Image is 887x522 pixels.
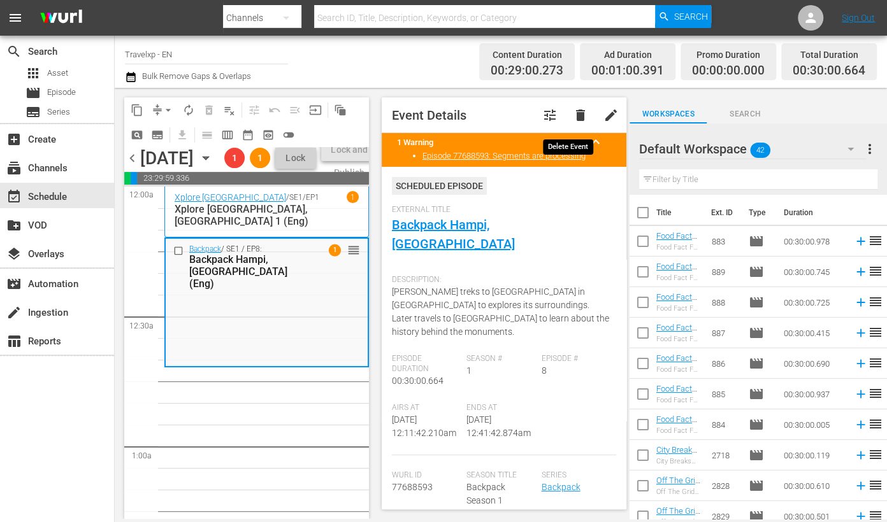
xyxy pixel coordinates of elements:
span: Workspaces [630,108,707,121]
div: Food Fact Fun [GEOGRAPHIC_DATA], [GEOGRAPHIC_DATA] [656,304,702,313]
td: 889 [707,257,744,287]
div: Content Duration [491,46,563,64]
button: more_vert [862,134,877,164]
td: 885 [707,379,744,409]
span: reorder [868,233,883,248]
span: more_vert [862,141,877,157]
button: Lock and Publish [321,138,377,161]
td: 00:30:00.725 [779,287,849,318]
p: 1 [350,193,355,202]
a: Food Fact Fun [GEOGRAPHIC_DATA], [GEOGRAPHIC_DATA] (PT) [656,292,701,359]
span: 00:00:00.000 [692,64,765,78]
span: Episode [749,386,764,402]
td: 884 [707,409,744,440]
p: EP1 [306,193,319,202]
th: Duration [776,195,853,230]
span: pageview_outlined [131,129,143,141]
td: 886 [707,348,744,379]
a: Food Fact Fun [GEOGRAPHIC_DATA], [GEOGRAPHIC_DATA](PT) [656,414,701,481]
td: 00:30:00.610 [779,470,849,501]
span: 23:29:59.336 [137,172,369,185]
span: 00:01:00.391 [124,172,131,185]
span: Automation [6,276,22,292]
span: subtitles_outlined [151,129,164,141]
div: Food Fact Fun Whistler, [GEOGRAPHIC_DATA] [656,274,702,282]
td: 888 [707,287,744,318]
td: 887 [707,318,744,348]
span: reorder [868,264,883,279]
div: Food Fact Fun [GEOGRAPHIC_DATA], [GEOGRAPHIC_DATA] [656,243,702,251]
span: Season # [466,354,535,364]
td: 00:30:00.978 [779,226,849,257]
div: [DATE] [140,148,194,169]
span: 24 hours Lineup View is OFF [278,125,299,145]
span: compress [151,104,164,116]
td: 2718 [707,440,744,470]
div: Backpack Hampi, [GEOGRAPHIC_DATA] (Eng) [189,253,310,290]
span: autorenew_outlined [182,104,195,116]
td: 883 [707,226,744,257]
td: 00:30:00.005 [779,409,849,440]
span: Ends At [466,403,535,413]
div: Food Fact Fun [GEOGRAPHIC_DATA], [GEOGRAPHIC_DATA] [656,335,702,343]
a: Food Fact Fun [GEOGRAPHIC_DATA], [GEOGRAPHIC_DATA](PT) [656,384,701,451]
a: Food Fact Fun [GEOGRAPHIC_DATA], [GEOGRAPHIC_DATA] (PT) [656,353,701,420]
span: Episode [47,86,76,99]
button: keyboard_arrow_up [581,127,611,157]
span: Description: [392,275,610,285]
span: Refresh All Search Blocks [326,97,350,122]
span: reorder [868,355,883,370]
span: Remove Gaps & Overlaps [147,100,178,120]
div: Scheduled Episode [392,177,487,195]
a: Backpack Hampi, [GEOGRAPHIC_DATA] [392,217,515,251]
span: Episode [749,417,764,432]
span: [PERSON_NAME] treks to [GEOGRAPHIC_DATA] in [GEOGRAPHIC_DATA] to explores its surroundings. Later... [392,286,609,337]
button: tune [535,100,565,130]
span: playlist_remove_outlined [223,104,236,116]
span: [DATE] 12:41:42.874am [466,414,531,438]
span: Bulk Remove Gaps & Overlaps [140,71,251,81]
div: / SE1 / EP8: [189,244,310,290]
span: Episode [749,234,764,249]
span: Create Series Block [147,125,168,145]
span: 1 [224,153,245,163]
span: Wurl Id [392,470,460,481]
td: 00:30:00.415 [779,318,849,348]
td: 00:30:00.119 [779,440,849,470]
span: Asset [47,67,68,80]
a: Xplore [GEOGRAPHIC_DATA] [175,192,286,202]
span: Create [6,132,22,147]
span: Episode [749,264,764,279]
span: Ingestion [6,305,22,320]
span: Schedule [6,189,22,204]
span: Airs At [392,403,460,413]
span: Episode [749,325,764,341]
span: Loop Content [178,100,199,120]
div: Promo Duration [692,46,765,64]
a: Food Fact Fun Whistler, [GEOGRAPHIC_DATA] (PT) [656,262,701,319]
div: Total Duration [793,46,865,64]
td: 00:30:00.937 [779,379,849,409]
span: 00:30:00.664 [392,376,443,386]
span: chevron_left [124,150,140,166]
span: Reports [6,334,22,349]
p: Xplore [GEOGRAPHIC_DATA], [GEOGRAPHIC_DATA] 1 (Eng) [175,203,359,227]
td: 00:30:00.690 [779,348,849,379]
span: Episode [749,295,764,310]
span: reorder [868,294,883,309]
span: keyboard_arrow_up [588,134,603,150]
span: Backpack Season 1 [466,482,505,505]
div: City Breaks [GEOGRAPHIC_DATA] [656,457,702,465]
span: Season Title [466,470,535,481]
span: 77688593 [392,482,433,492]
th: Type [741,195,776,230]
svg: Add to Schedule [854,295,868,309]
div: Food Fact Fun [GEOGRAPHIC_DATA], [GEOGRAPHIC_DATA] [656,365,702,374]
span: reorder [868,386,883,401]
span: Week Calendar View [217,125,238,145]
p: SE1 / [289,193,306,202]
div: Lock and Publish [328,138,371,161]
span: content_copy [131,104,143,116]
span: Series [542,470,610,481]
svg: Add to Schedule [854,356,868,370]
